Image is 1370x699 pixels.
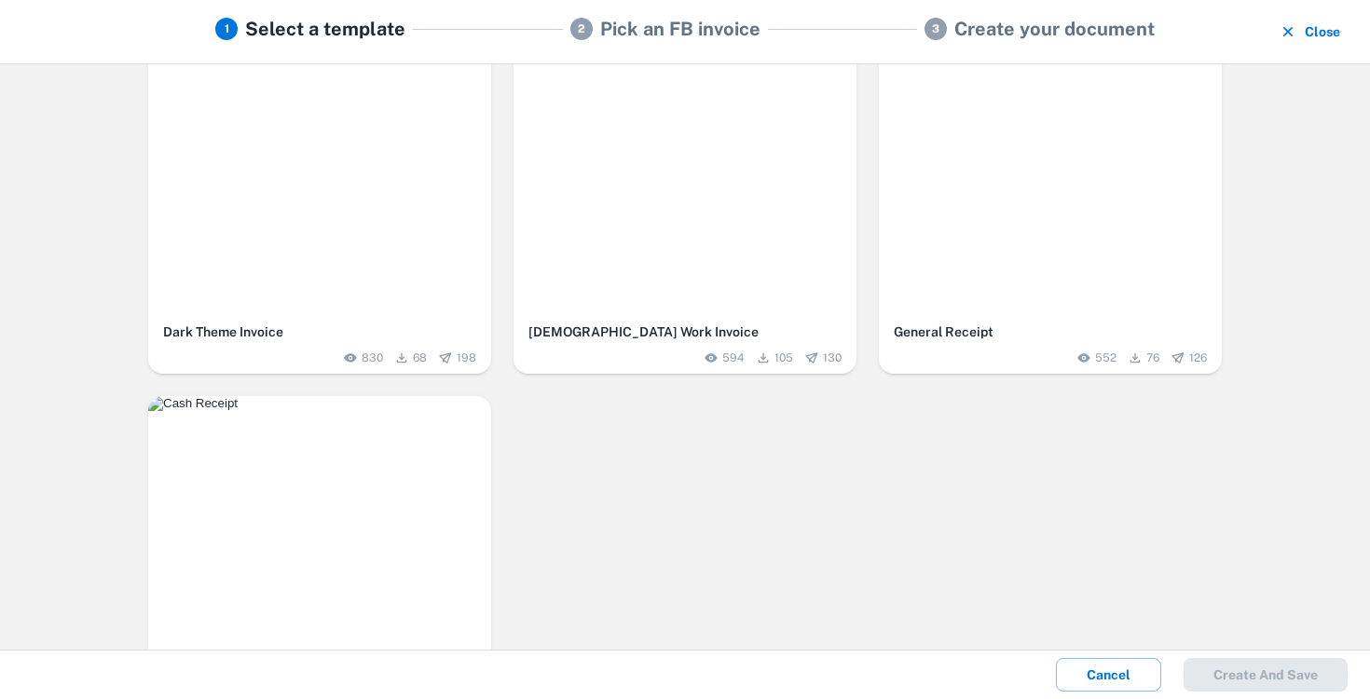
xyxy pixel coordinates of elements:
[245,15,405,43] h5: Select a template
[225,22,229,35] text: 1
[823,349,842,366] span: 130
[413,349,427,366] span: 68
[362,349,383,366] span: 830
[774,349,793,366] span: 105
[954,15,1155,43] h5: Create your document
[1095,349,1117,366] span: 552
[722,349,745,366] span: 594
[457,349,476,366] span: 198
[1146,349,1159,366] span: 76
[148,396,491,411] img: Cash Receipt
[1189,349,1207,366] span: 126
[932,22,939,35] text: 3
[1056,658,1161,692] button: Cancel
[578,22,585,35] text: 2
[894,322,1207,342] h6: General Receipt
[600,15,760,43] h5: Pick an FB invoice
[528,322,842,342] h6: [DEMOGRAPHIC_DATA] Work Invoice
[163,322,476,342] h6: Dark Theme Invoice
[1275,15,1348,48] button: Close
